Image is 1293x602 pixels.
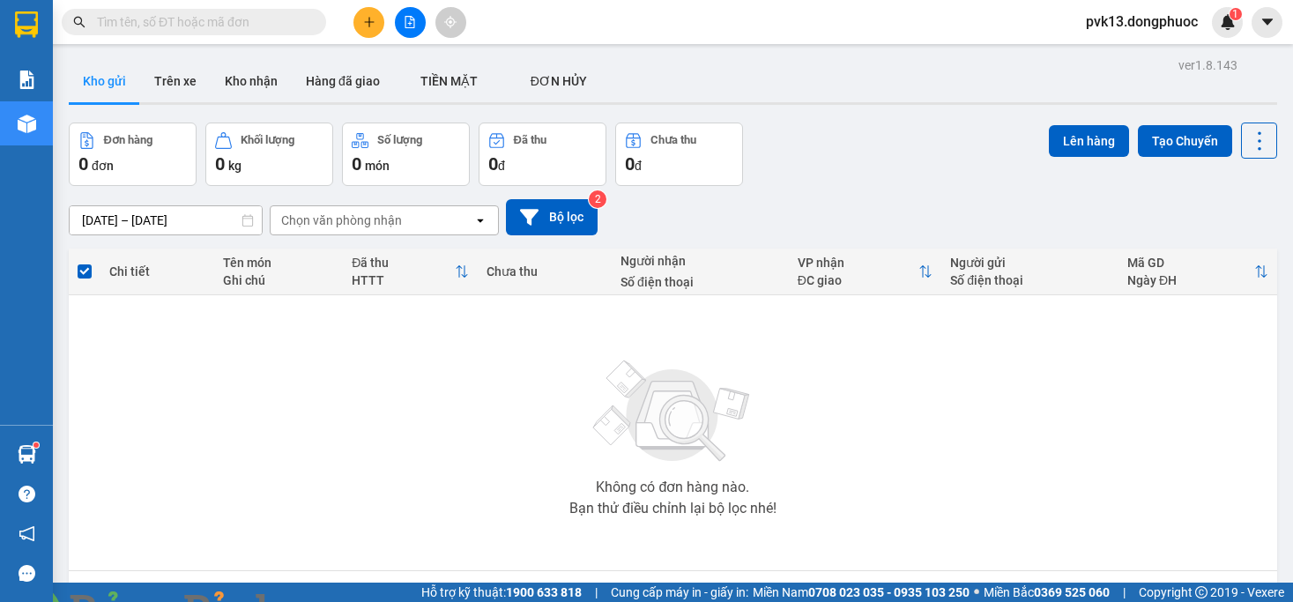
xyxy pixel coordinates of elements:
span: đơn [92,159,114,173]
strong: 0708 023 035 - 0935 103 250 [808,585,970,599]
div: Số lượng [377,134,422,146]
div: VP nhận [798,256,919,270]
button: Kho nhận [211,60,292,102]
div: Không có đơn hàng nào. [596,480,749,494]
span: question-circle [19,486,35,502]
span: plus [363,16,375,28]
span: 0 [625,153,635,175]
div: Người gửi [950,256,1110,270]
span: đ [498,159,505,173]
button: Hàng đã giao [292,60,394,102]
span: message [19,565,35,582]
button: plus [353,7,384,38]
div: Chưa thu [487,264,603,279]
span: kg [228,159,242,173]
div: Ghi chú [223,273,334,287]
button: Số lượng0món [342,123,470,186]
div: Mã GD [1127,256,1254,270]
span: Hỗ trợ kỹ thuật: [421,583,582,602]
div: Chưa thu [650,134,696,146]
div: Đơn hàng [104,134,152,146]
sup: 2 [589,190,606,208]
div: Người nhận [620,254,780,268]
button: Chưa thu0đ [615,123,743,186]
span: copyright [1195,586,1208,598]
th: Toggle SortBy [343,249,478,295]
span: Miền Bắc [984,583,1110,602]
button: Đơn hàng0đơn [69,123,197,186]
span: search [73,16,85,28]
sup: 1 [33,442,39,448]
button: Tạo Chuyến [1138,125,1232,157]
span: ĐƠN HỦY [531,74,587,88]
span: món [365,159,390,173]
button: file-add [395,7,426,38]
div: Số điện thoại [620,275,780,289]
sup: 1 [1230,8,1242,20]
span: đ [635,159,642,173]
span: | [595,583,598,602]
button: Bộ lọc [506,199,598,235]
button: Lên hàng [1049,125,1129,157]
button: Khối lượng0kg [205,123,333,186]
span: notification [19,525,35,542]
span: 0 [78,153,88,175]
span: caret-down [1260,14,1275,30]
div: Số điện thoại [950,273,1110,287]
span: aim [444,16,457,28]
button: Trên xe [140,60,211,102]
div: Bạn thử điều chỉnh lại bộ lọc nhé! [569,502,777,516]
span: Miền Nam [753,583,970,602]
button: aim [435,7,466,38]
span: Cung cấp máy in - giấy in: [611,583,748,602]
img: warehouse-icon [18,445,36,464]
img: svg+xml;base64,PHN2ZyBjbGFzcz0ibGlzdC1wbHVnX19zdmciIHhtbG5zPSJodHRwOi8vd3d3LnczLm9yZy8yMDAwL3N2Zy... [584,350,761,473]
img: logo-vxr [15,11,38,38]
input: Tìm tên, số ĐT hoặc mã đơn [97,12,305,32]
div: Chi tiết [109,264,205,279]
div: ĐC giao [798,273,919,287]
span: 0 [352,153,361,175]
div: Khối lượng [241,134,294,146]
span: | [1123,583,1126,602]
img: icon-new-feature [1220,14,1236,30]
strong: 1900 633 818 [506,585,582,599]
div: ver 1.8.143 [1178,56,1237,75]
div: Đã thu [352,256,455,270]
span: 0 [215,153,225,175]
span: file-add [404,16,416,28]
span: 1 [1232,8,1238,20]
th: Toggle SortBy [789,249,942,295]
input: Select a date range. [70,206,262,234]
th: Toggle SortBy [1118,249,1277,295]
strong: 0369 525 060 [1034,585,1110,599]
div: Chọn văn phòng nhận [281,212,402,229]
span: TIỀN MẶT [420,74,478,88]
button: Kho gửi [69,60,140,102]
div: Tên món [223,256,334,270]
button: caret-down [1252,7,1282,38]
div: HTTT [352,273,455,287]
span: 0 [488,153,498,175]
div: Đã thu [514,134,546,146]
span: ⚪️ [974,589,979,596]
img: warehouse-icon [18,115,36,133]
div: Ngày ĐH [1127,273,1254,287]
button: Đã thu0đ [479,123,606,186]
img: solution-icon [18,71,36,89]
span: pvk13.dongphuoc [1072,11,1212,33]
svg: open [473,213,487,227]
